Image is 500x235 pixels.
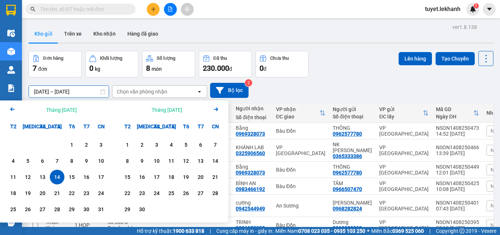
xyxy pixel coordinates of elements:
div: 14 [52,173,62,181]
button: Lên hàng [399,52,432,65]
button: Đơn hàng7đơn [29,51,82,77]
div: Choose Thứ Tư, tháng 09 10 2025. It's available. [149,154,164,168]
img: solution-icon [7,84,15,92]
div: Tại văn phòng [108,225,141,231]
div: 11 [166,157,176,165]
div: 18 [8,189,18,198]
div: VP [GEOGRAPHIC_DATA] [379,200,429,212]
div: VP [GEOGRAPHIC_DATA] [379,144,429,156]
div: Choose Thứ Ba, tháng 08 12 2025. It's available. [20,170,35,184]
div: Choose Thứ Bảy, tháng 08 30 2025. It's available. [79,202,94,217]
div: An Sương [276,203,325,209]
div: NSON1408250466 [436,144,479,150]
div: 0942544949 [236,206,265,212]
div: Choose Chủ Nhật, tháng 09 21 2025. It's available. [208,170,223,184]
div: Choose Thứ Ba, tháng 09 16 2025. It's available. [135,170,149,184]
div: NSON1408250473 [436,125,479,131]
div: 27 [195,189,206,198]
div: 25 [166,189,176,198]
div: 13 [195,157,206,165]
div: VP [GEOGRAPHIC_DATA] [379,219,429,231]
div: CN [94,119,108,134]
div: T7 [79,119,94,134]
div: NSON1408250395 [436,219,479,225]
div: [MEDICAL_DATA] [20,119,35,134]
div: 23 [81,189,92,198]
button: Tạo Chuyến [436,52,475,65]
span: ⚪️ [367,230,369,232]
div: Choose Thứ Năm, tháng 08 28 2025. It's available. [50,202,64,217]
div: VP gửi [379,106,423,112]
img: icon-new-feature [470,6,476,12]
svg: Arrow Right [212,105,220,114]
div: ver 1.8.138 [452,23,477,31]
div: Choose Thứ Tư, tháng 09 17 2025. It's available. [149,170,164,184]
div: 07:13 [DATE] [436,225,479,231]
div: VP [GEOGRAPHIC_DATA] [379,125,429,137]
div: Anh Phi [333,200,372,206]
div: Số điện thoại [333,114,372,120]
div: Choose Chủ Nhật, tháng 08 24 2025. It's available. [94,186,108,201]
div: Choose Thứ Năm, tháng 09 11 2025. It's available. [164,154,179,168]
th: Toggle SortBy [432,103,483,123]
div: 12:01 [DATE] [436,170,479,176]
div: Choose Thứ Hai, tháng 08 11 2025. It's available. [6,170,20,184]
div: 11 [8,173,18,181]
span: Hỗ trợ kỹ thuật: [137,227,204,235]
div: 14 [210,157,220,165]
div: 19 [23,189,33,198]
sup: 2 [245,79,252,87]
div: 29 [67,205,77,214]
div: Choose Chủ Nhật, tháng 09 7 2025. It's available. [208,137,223,152]
div: 28 [210,189,220,198]
div: 0365333386 [333,153,362,159]
div: Choose Thứ Hai, tháng 09 29 2025. It's available. [120,202,135,217]
button: Next month. [212,105,220,115]
div: 23 [137,189,147,198]
div: Choose Thứ Sáu, tháng 09 19 2025. It's available. [179,170,193,184]
span: kg [95,66,100,72]
div: 22 [67,189,77,198]
div: 20 [195,173,206,181]
div: T6 [64,119,79,134]
div: Choose Thứ Sáu, tháng 09 5 2025. It's available. [179,137,193,152]
div: 8 [67,157,77,165]
img: warehouse-icon [7,29,15,37]
div: 9 [81,157,92,165]
div: Choose Thứ Năm, tháng 09 18 2025. It's available. [164,170,179,184]
div: 15 [67,173,77,181]
div: Bàu Đồn [276,128,325,134]
svg: open [197,89,202,95]
div: Người gửi [333,106,372,112]
div: 30.000 [5,47,82,56]
span: message [8,220,15,227]
div: Choose Thứ Tư, tháng 09 24 2025. It's available. [149,186,164,201]
div: 3 [96,140,106,149]
div: 28 [52,205,62,214]
span: Miền Bắc [371,227,424,235]
div: 26 [23,205,33,214]
div: Dương [333,219,372,225]
div: T5 [50,119,64,134]
div: Choose Thứ Hai, tháng 08 4 2025. It's available. [6,154,20,168]
div: T4 [149,119,164,134]
div: Số lượng [157,56,175,61]
sup: 1 [474,3,479,8]
div: Choose Thứ Bảy, tháng 09 27 2025. It's available. [193,186,208,201]
div: THÔNG [333,125,372,131]
span: file-add [168,7,173,12]
div: 10 [96,157,106,165]
div: 0918023093 [333,225,362,231]
div: Đã thu [213,56,227,61]
span: plus [151,7,156,12]
span: aim [184,7,190,12]
div: T6 [179,119,193,134]
div: 0968282824 [333,206,362,212]
div: CN [208,119,223,134]
div: 0983466192 [236,186,265,192]
span: Gửi: [6,7,18,15]
div: VP [GEOGRAPHIC_DATA] [276,144,325,156]
div: 29 [122,205,133,214]
div: THÔNG [6,24,81,33]
span: Nhận: [86,7,103,15]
